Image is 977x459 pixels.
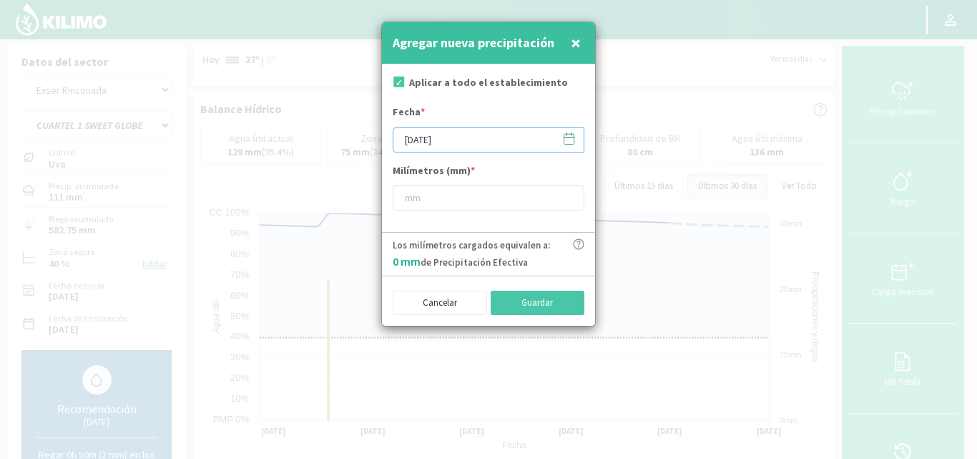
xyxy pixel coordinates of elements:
[393,291,487,315] button: Cancelar
[393,254,421,269] span: 0 mm
[393,238,550,270] p: Los milímetros cargados equivalen a: de Precipitación Efectiva
[491,291,585,315] button: Guardar
[571,31,581,54] span: ×
[393,105,425,123] label: Fecha
[393,185,584,211] input: mm
[567,29,584,57] button: Close
[393,33,554,53] h4: Agregar nueva precipitación
[409,75,568,90] label: Aplicar a todo el establecimiento
[393,163,475,182] label: Milímetros (mm)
